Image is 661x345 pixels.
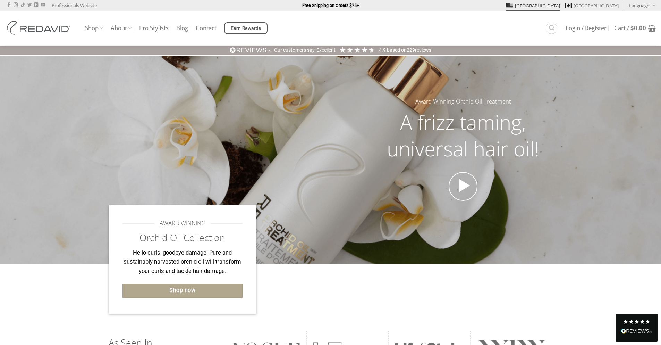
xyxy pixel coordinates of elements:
[160,219,205,228] span: AWARD WINNING
[122,232,243,244] h2: Orchid Oil Collection
[224,22,268,34] a: Earn Rewards
[630,24,634,32] span: $
[122,284,243,298] a: Shop now
[274,47,315,54] div: Our customers say
[614,25,646,31] span: Cart /
[14,3,18,8] a: Follow on Instagram
[230,47,271,54] img: REVIEWS.io
[41,3,45,8] a: Follow on YouTube
[379,47,387,53] span: 4.9
[169,286,195,295] span: Shop now
[122,248,243,276] p: Hello curls, goodbye damage! Pure and sustainably harvested orchid oil will transform your curls ...
[387,47,407,53] span: Based on
[621,329,652,334] img: REVIEWS.io
[630,24,646,32] bdi: 0.00
[231,25,261,32] span: Earn Rewards
[20,3,25,8] a: Follow on TikTok
[546,23,557,34] a: Search
[111,22,132,35] a: About
[5,21,75,35] img: REDAVID Salon Products | United States
[139,22,169,34] a: Pro Stylists
[85,22,103,35] a: Shop
[623,319,651,325] div: 4.8 Stars
[374,97,553,106] h5: Award Winning Orchid Oil Treatment
[302,3,359,8] strong: Free Shipping on Orders $75+
[506,0,560,11] a: [GEOGRAPHIC_DATA]
[415,47,431,53] span: reviews
[196,22,217,34] a: Contact
[7,3,11,8] a: Follow on Facebook
[565,0,619,11] a: [GEOGRAPHIC_DATA]
[339,46,375,54] div: 4.91 Stars
[374,109,553,162] h2: A frizz taming, universal hair oil!
[316,47,336,54] div: Excellent
[621,327,652,336] div: Read All Reviews
[614,20,656,36] a: Cart / $0.00
[34,3,38,8] a: Follow on LinkedIn
[27,3,32,8] a: Follow on Twitter
[616,314,658,342] div: Read All Reviews
[566,22,607,34] a: Login / Register
[407,47,415,53] span: 229
[176,22,188,34] a: Blog
[566,25,607,31] span: Login / Register
[629,0,656,10] a: Languages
